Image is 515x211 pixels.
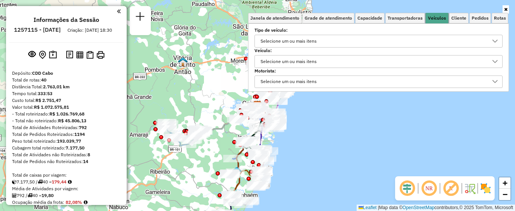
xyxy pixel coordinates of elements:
[12,193,17,198] i: Total de Atividades
[12,180,17,184] i: Cubagem total roteirizado
[12,138,121,145] div: Peso total roteirizado:
[12,145,121,151] div: Cubagem total roteirizado:
[41,77,46,83] strong: 40
[12,111,121,117] div: - Total roteirizado:
[49,111,84,117] strong: R$ 1.026.769,68
[12,192,121,199] div: 792 / 40 =
[133,9,148,26] a: Nova sessão e pesquisa
[68,180,72,184] i: Meta Caixas/viagem: 191,69 Diferença: -12,25
[79,125,87,130] strong: 792
[250,16,299,20] span: Janela de atendimento
[95,49,106,60] button: Imprimir Rotas
[305,16,352,20] span: Grade de atendimento
[83,159,88,164] strong: 14
[12,70,121,77] div: Depósito:
[378,205,379,210] span: |
[357,205,515,211] div: Map data © contributors,© 2025 TomTom, Microsoft
[420,179,438,197] span: Ocultar NR
[254,68,503,74] label: Motorista:
[388,16,423,20] span: Transportadoras
[12,124,121,131] div: Total de Atividades Roteirizadas:
[12,97,121,104] div: Custo total:
[464,182,476,194] img: Fluxo de ruas
[258,55,319,68] div: Selecione um ou mais itens
[12,104,121,111] div: Valor total:
[57,138,81,144] strong: 193.039,77
[253,100,262,110] img: 309 UDC Light CDD Cabo
[38,91,52,96] strong: 333:53
[254,27,503,34] label: Tipo de veículo:
[117,7,121,15] a: Clique aqui para minimizar o painel
[357,16,382,20] span: Capacidade
[64,27,115,34] div: Criação: [DATE] 18:30
[85,49,95,60] button: Visualizar Romaneio
[232,166,242,176] img: PA - Camela
[87,152,90,157] strong: 8
[34,104,69,110] strong: R$ 1.072.575,81
[32,70,53,76] strong: CDD Cabo
[84,200,87,205] em: Média calculada utilizando a maior ocupação (%Peso ou %Cubagem) de cada rota da sessão. Rotas cro...
[48,49,58,61] button: Painel de Sugestão
[58,118,86,123] strong: R$ 45.806,13
[494,16,506,20] span: Rotas
[41,193,54,198] strong: 19,80
[258,76,319,88] div: Selecione um ou mais itens
[499,189,510,200] a: Zoom out
[503,5,509,14] a: Ocultar filtros
[37,49,48,61] button: Centralizar mapa no depósito ou ponto de apoio
[64,49,75,61] button: Logs desbloquear sessão
[12,185,121,192] div: Média de Atividades por viagem:
[359,205,377,210] a: Leaflet
[52,179,66,185] strong: 179,44
[12,179,121,185] div: 7.177,50 / 40 =
[451,16,466,20] span: Cliente
[12,117,121,124] div: - Total não roteirizado:
[503,178,507,188] span: +
[499,177,510,189] a: Zoom in
[428,16,446,20] span: Veículos
[66,145,84,151] strong: 7.177,50
[34,16,99,23] h4: Informações da Sessão
[75,49,85,60] button: Visualizar relatório de Roteirização
[12,151,121,158] div: Total de Atividades não Roteirizadas:
[12,172,121,179] div: Total de caixas por viagem:
[12,131,121,138] div: Total de Pedidos Roteirizados:
[472,16,489,20] span: Pedidos
[43,84,70,89] strong: 2.763,01 km
[14,26,61,33] h6: 1257115 - [DATE]
[74,131,85,137] strong: 1194
[253,101,262,111] img: CDD Cabo
[258,35,319,47] div: Selecione um ou mais itens
[178,57,188,67] img: PA - Vitória
[480,182,492,194] img: Exibir/Ocultar setores
[254,47,503,54] label: Veículo:
[66,199,82,205] strong: 82,08%
[398,179,416,197] span: Ocultar deslocamento
[403,205,435,210] a: OpenStreetMap
[503,189,507,199] span: −
[27,49,37,61] button: Exibir sessão original
[12,90,121,97] div: Tempo total:
[12,158,121,165] div: Total de Pedidos não Roteirizados:
[193,127,212,135] div: Atividade não roteirizada - DIAMANTE COMERCIO DE
[28,193,32,198] i: Total de rotas
[12,83,121,90] div: Distância Total:
[38,180,43,184] i: Total de rotas
[35,97,61,103] strong: R$ 2.751,47
[12,77,121,83] div: Total de rotas:
[12,199,64,205] span: Ocupação média da frota:
[442,179,460,197] span: Exibir rótulo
